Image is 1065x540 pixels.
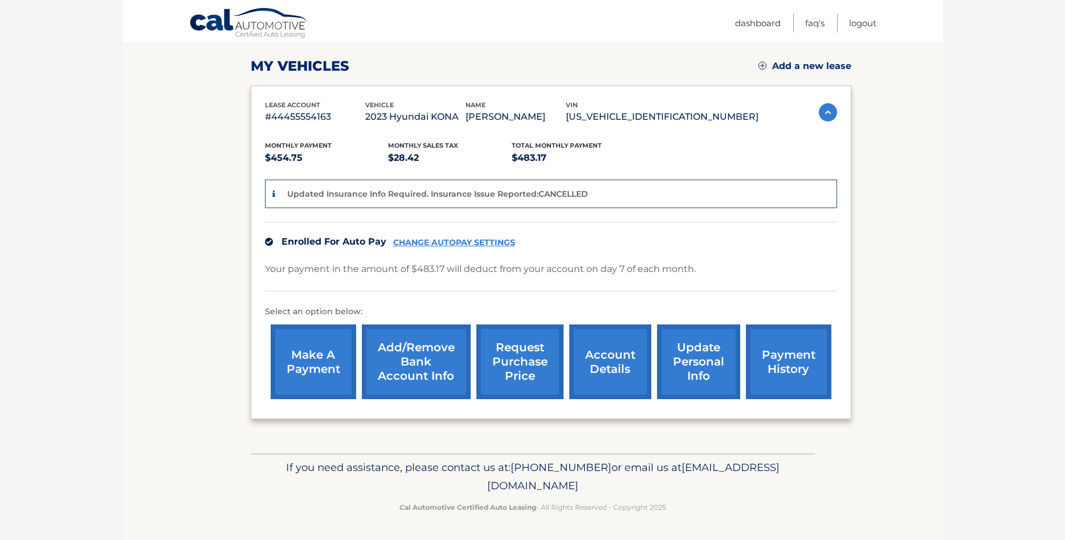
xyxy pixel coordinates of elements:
[512,150,635,166] p: $483.17
[281,236,386,247] span: Enrolled For Auto Pay
[566,109,758,125] p: [US_VEHICLE_IDENTIFICATION_NUMBER]
[265,261,696,277] p: Your payment in the amount of $483.17 will deduct from your account on day 7 of each month.
[258,501,807,513] p: - All Rights Reserved - Copyright 2025
[735,14,781,33] a: Dashboard
[251,58,349,75] h2: my vehicles
[758,60,851,72] a: Add a new lease
[265,141,332,149] span: Monthly Payment
[805,14,825,33] a: FAQ's
[365,101,394,109] span: vehicle
[487,461,780,492] span: [EMAIL_ADDRESS][DOMAIN_NAME]
[512,141,602,149] span: Total Monthly Payment
[271,324,356,399] a: make a payment
[466,109,566,125] p: [PERSON_NAME]
[265,150,389,166] p: $454.75
[569,324,651,399] a: account details
[393,238,515,247] a: CHANGE AUTOPAY SETTINGS
[758,62,766,70] img: add.svg
[399,503,536,511] strong: Cal Automotive Certified Auto Leasing
[388,150,512,166] p: $28.42
[819,103,837,121] img: accordion-active.svg
[265,305,837,319] p: Select an option below:
[265,109,365,125] p: #44455554163
[258,458,807,495] p: If you need assistance, please contact us at: or email us at
[362,324,471,399] a: Add/Remove bank account info
[746,324,831,399] a: payment history
[265,238,273,246] img: check.svg
[849,14,876,33] a: Logout
[388,141,458,149] span: Monthly sales Tax
[476,324,564,399] a: request purchase price
[265,101,320,109] span: lease account
[566,101,578,109] span: vin
[365,109,466,125] p: 2023 Hyundai KONA
[189,7,309,40] a: Cal Automotive
[287,189,588,199] p: Updated Insurance Info Required. Insurance Issue Reported:CANCELLED
[657,324,740,399] a: update personal info
[511,461,611,474] span: [PHONE_NUMBER]
[466,101,485,109] span: name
